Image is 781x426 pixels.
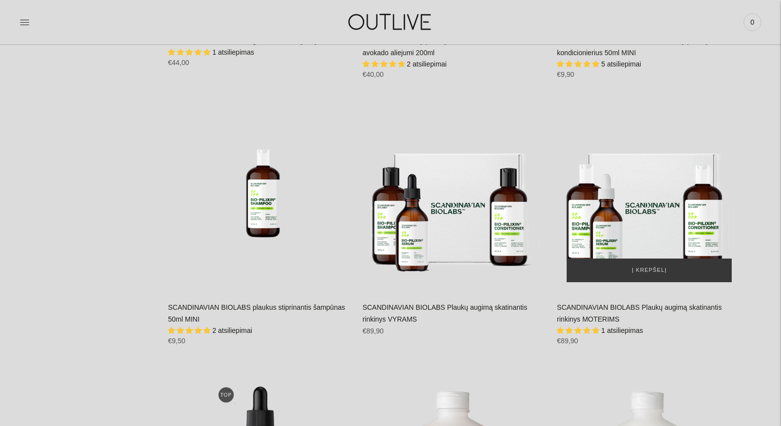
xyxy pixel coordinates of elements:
[407,60,447,68] span: 2 atsiliepimai
[363,327,384,335] span: €89,90
[746,15,759,29] span: 0
[567,259,732,282] button: Į krepšelį
[329,5,452,39] img: OUTLIVE
[212,48,254,56] span: 1 atsiliepimas
[363,70,384,78] span: €40,00
[557,37,708,57] a: SCANDINAVIAN BIOLABS Hair Recovery plaukų kondicionierius 50ml MINI
[168,107,353,292] a: SCANDINAVIAN BIOLABS plaukus stiprinantis šampūnas 50ml MINI
[168,48,212,56] span: 5.00 stars
[557,337,578,345] span: €89,90
[632,265,667,275] span: Į krepšelį
[212,327,252,334] span: 2 atsiliepimai
[601,327,643,334] span: 1 atsiliepimas
[557,303,721,323] a: SCANDINAVIAN BIOLABS Plaukų augimą skatinantis rinkinys MOTERIMS
[363,303,527,323] a: SCANDINAVIAN BIOLABS Plaukų augimą skatinantis rinkinys VYRAMS
[601,60,641,68] span: 5 atsiliepimai
[168,59,189,66] span: €44,00
[744,11,761,33] a: 0
[363,107,547,292] a: SCANDINAVIAN BIOLABS Plaukų augimą skatinantis rinkinys VYRAMS
[363,60,407,68] span: 5.00 stars
[168,327,212,334] span: 5.00 stars
[557,60,601,68] span: 5.00 stars
[557,70,574,78] span: €9,90
[168,337,185,345] span: €9,50
[363,37,545,57] a: CELEMI Atstatomoji plaukų kaukė su hidrolizuotu keratinu ir avokado aliejumi 200ml
[557,107,742,292] a: SCANDINAVIAN BIOLABS Plaukų augimą skatinantis rinkinys MOTERIMS
[557,327,601,334] span: 5.00 stars
[168,37,349,45] a: SCANDINAVIAN BIOLABS galvos odos aktyvavymo volelis
[168,303,345,323] a: SCANDINAVIAN BIOLABS plaukus stiprinantis šampūnas 50ml MINI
